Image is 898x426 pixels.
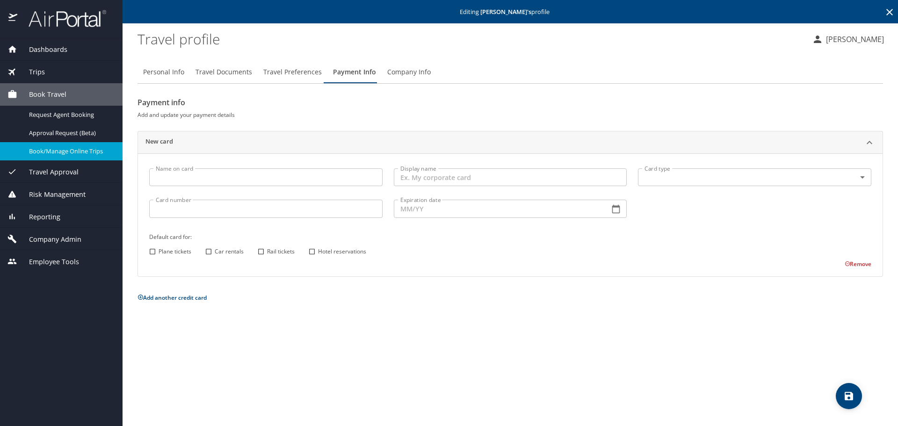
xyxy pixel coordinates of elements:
[159,247,191,256] span: Plane tickets
[29,110,111,119] span: Request Agent Booking
[29,147,111,156] span: Book/Manage Online Trips
[17,44,67,55] span: Dashboards
[125,9,895,15] p: Editing profile
[845,260,871,268] button: Remove
[138,24,804,53] h1: Travel profile
[149,232,871,242] h6: Default card for:
[138,61,883,83] div: Profile
[17,89,66,100] span: Book Travel
[138,110,883,120] h6: Add and update your payment details
[17,234,81,245] span: Company Admin
[263,66,322,78] span: Travel Preferences
[17,212,60,222] span: Reporting
[196,66,252,78] span: Travel Documents
[836,383,862,409] button: save
[8,9,18,28] img: icon-airportal.png
[480,7,531,16] strong: [PERSON_NAME] 's
[638,168,871,186] div: ​
[29,129,111,137] span: Approval Request (Beta)
[17,67,45,77] span: Trips
[333,66,376,78] span: Payment Info
[394,168,627,186] input: Ex. My corporate card
[138,153,883,276] div: New card
[138,294,207,302] button: Add another credit card
[145,137,173,148] h2: New card
[215,247,244,256] span: Car rentals
[17,189,86,200] span: Risk Management
[17,167,79,177] span: Travel Approval
[143,66,184,78] span: Personal Info
[387,66,431,78] span: Company Info
[138,131,883,154] div: New card
[267,247,295,256] span: Rail tickets
[17,257,79,267] span: Employee Tools
[823,34,884,45] p: [PERSON_NAME]
[808,31,888,48] button: [PERSON_NAME]
[318,247,366,256] span: Hotel reservations
[138,95,883,110] h2: Payment info
[18,9,106,28] img: airportal-logo.png
[394,200,602,217] input: MM/YY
